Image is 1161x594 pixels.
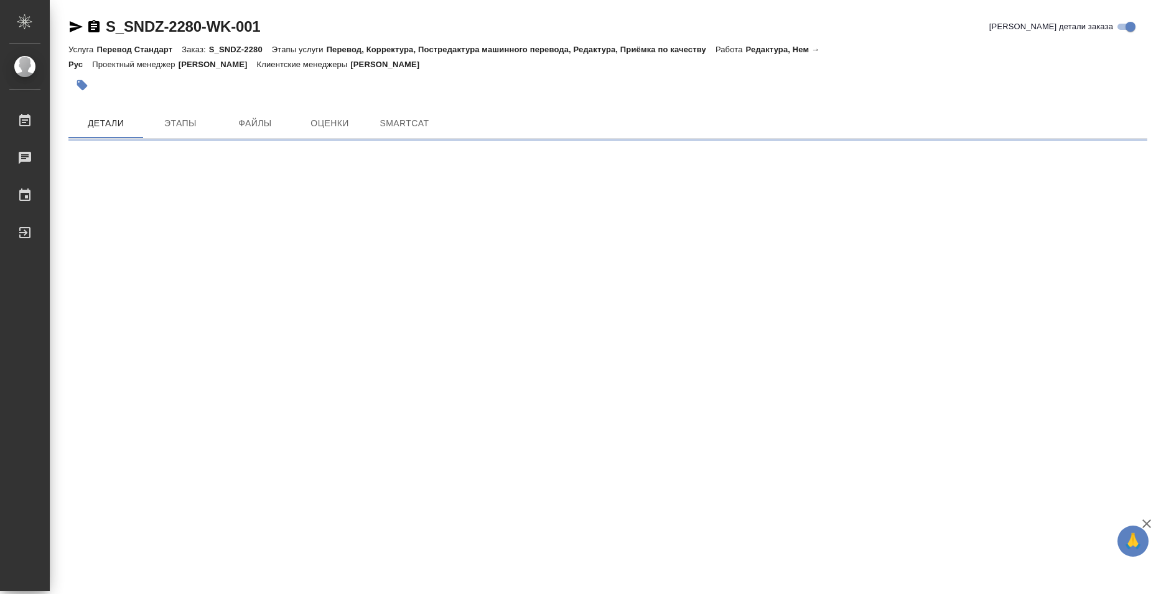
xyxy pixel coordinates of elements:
span: 🙏 [1122,528,1144,554]
p: Клиентские менеджеры [257,60,351,69]
button: Добавить тэг [68,72,96,99]
p: Услуга [68,45,96,54]
p: Проектный менеджер [92,60,178,69]
button: 🙏 [1117,526,1149,557]
p: Перевод Стандарт [96,45,182,54]
span: Детали [76,116,136,131]
span: [PERSON_NAME] детали заказа [989,21,1113,33]
button: Скопировать ссылку для ЯМессенджера [68,19,83,34]
button: Скопировать ссылку [86,19,101,34]
span: SmartCat [375,116,434,131]
p: [PERSON_NAME] [350,60,429,69]
p: Работа [716,45,746,54]
a: S_SNDZ-2280-WK-001 [106,18,260,35]
span: Оценки [300,116,360,131]
span: Этапы [151,116,210,131]
p: Этапы услуги [272,45,327,54]
span: Файлы [225,116,285,131]
p: [PERSON_NAME] [179,60,257,69]
p: S_SNDZ-2280 [209,45,272,54]
p: Заказ: [182,45,208,54]
p: Перевод, Корректура, Постредактура машинного перевода, Редактура, Приёмка по качеству [327,45,716,54]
